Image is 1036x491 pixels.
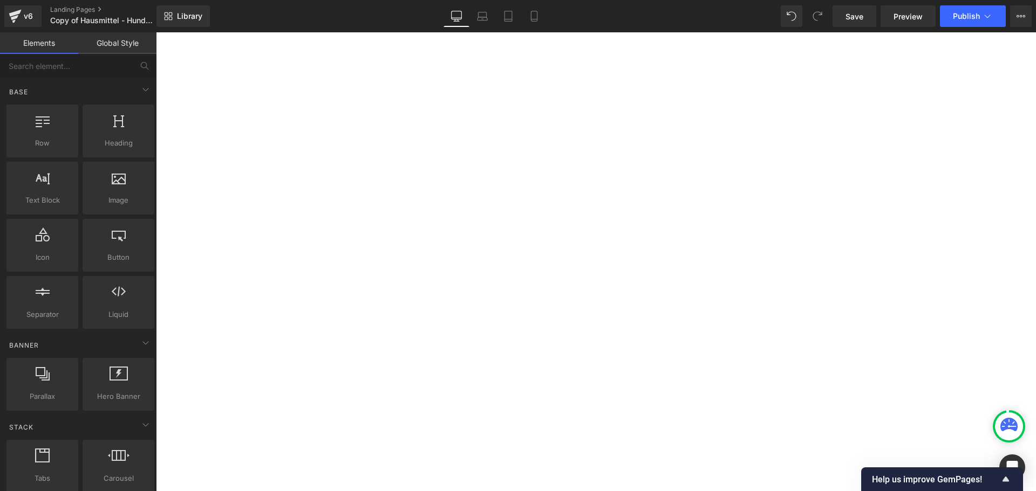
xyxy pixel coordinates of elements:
span: Banner [8,340,40,350]
span: Text Block [10,195,75,206]
span: Heading [86,137,151,149]
span: Carousel [86,473,151,484]
span: Copy of Hausmittel - Hund hat Sodbrennen - Was tun? [50,16,154,25]
span: Help us improve GemPages! [872,474,999,485]
span: Save [846,11,863,22]
a: Laptop [469,5,495,27]
span: Tabs [10,473,75,484]
span: Separator [10,309,75,320]
span: Preview [894,11,923,22]
a: Desktop [444,5,469,27]
a: Mobile [521,5,547,27]
a: Preview [881,5,936,27]
a: Landing Pages [50,5,174,14]
div: v6 [22,9,35,23]
button: Show survey - Help us improve GemPages! [872,473,1012,486]
span: Base [8,87,29,97]
a: Global Style [78,32,156,54]
span: Hero Banner [86,391,151,402]
span: Button [86,252,151,263]
span: Icon [10,252,75,263]
a: v6 [4,5,42,27]
button: Redo [807,5,828,27]
span: Liquid [86,309,151,320]
button: Publish [940,5,1006,27]
span: Publish [953,12,980,20]
span: Image [86,195,151,206]
button: Undo [781,5,802,27]
span: Row [10,137,75,149]
span: Stack [8,422,35,432]
a: Tablet [495,5,521,27]
div: Open Intercom Messenger [999,454,1025,480]
span: Library [177,11,202,21]
span: Parallax [10,391,75,402]
button: More [1010,5,1032,27]
a: New Library [156,5,210,27]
